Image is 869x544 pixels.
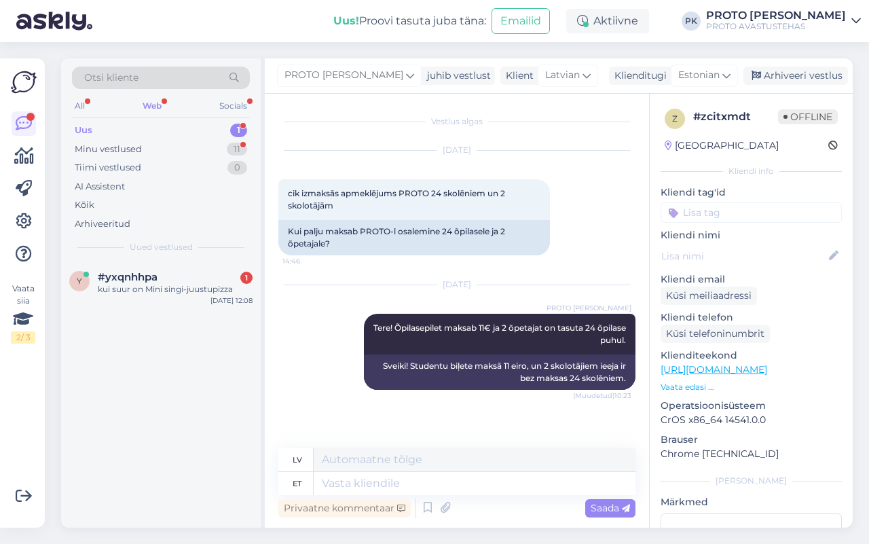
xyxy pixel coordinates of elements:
p: CrOS x86_64 14541.0.0 [661,413,842,427]
p: Operatsioonisüsteem [661,399,842,413]
img: Askly Logo [11,69,37,95]
a: [URL][DOMAIN_NAME] [661,363,767,376]
div: Proovi tasuta juba täna: [333,13,486,29]
div: Web [140,97,164,115]
span: (Muudetud) 10:23 [573,391,631,401]
p: Klienditeekond [661,348,842,363]
div: kui suur on Mini singi-juustupizza [98,283,253,295]
button: Emailid [492,8,550,34]
span: Latvian [545,68,580,83]
div: 1 [230,124,247,137]
div: Klient [500,69,534,83]
div: [PERSON_NAME] [661,475,842,487]
span: y [77,276,82,286]
div: PK [682,12,701,31]
div: Kõik [75,198,94,212]
p: Kliendi nimi [661,228,842,242]
input: Lisa nimi [661,249,826,264]
span: #yxqnhhpa [98,271,158,283]
div: Privaatne kommentaar [278,499,411,518]
p: Chrome [TECHNICAL_ID] [661,447,842,461]
div: 0 [227,161,247,175]
div: Aktiivne [566,9,649,33]
div: 1 [240,272,253,284]
span: Estonian [678,68,720,83]
div: # zcitxmdt [693,109,778,125]
span: Uued vestlused [130,241,193,253]
span: Saada [591,502,630,514]
div: Küsi telefoninumbrit [661,325,770,343]
span: cik izmaksās apmeklējums PROTO 24 skolēniem un 2 skolotājām [288,188,507,211]
div: juhib vestlust [422,69,491,83]
p: Brauser [661,433,842,447]
div: 11 [227,143,247,156]
div: Socials [217,97,250,115]
p: Kliendi telefon [661,310,842,325]
span: z [672,113,678,124]
div: [DATE] 12:08 [210,295,253,306]
p: Kliendi tag'id [661,185,842,200]
div: Klienditugi [609,69,667,83]
span: 14:46 [282,256,333,266]
b: Uus! [333,14,359,27]
div: [DATE] [278,278,635,291]
div: Vaata siia [11,283,35,344]
div: Küsi meiliaadressi [661,287,757,305]
span: Otsi kliente [84,71,138,85]
span: PROTO [PERSON_NAME] [284,68,403,83]
span: Tere! Õpilasepilet maksab 11€ ja 2 õpetajat on tasuta 24 õpilase puhul. [373,323,628,345]
p: Märkmed [661,495,842,509]
div: Kliendi info [661,165,842,177]
div: Sveiki! Studentu biļete maksā 11 eiro, un 2 skolotājiem ieeja ir bez maksas 24 skolēniem. [364,355,635,390]
div: Vestlus algas [278,115,635,128]
div: Arhiveeritud [75,217,130,231]
input: Lisa tag [661,202,842,223]
div: PROTO AVASTUSTEHAS [706,21,846,32]
p: Kliendi email [661,272,842,287]
div: Arhiveeri vestlus [743,67,848,85]
div: Uus [75,124,92,137]
span: Offline [778,109,838,124]
div: All [72,97,88,115]
div: lv [293,448,302,471]
div: Kui palju maksab PROTO-l osalemine 24 õpilasele ja 2 õpetajale? [278,220,550,255]
p: Vaata edasi ... [661,381,842,393]
div: [DATE] [278,144,635,156]
div: et [293,472,301,495]
div: [GEOGRAPHIC_DATA] [665,139,779,153]
div: 2 / 3 [11,331,35,344]
a: PROTO [PERSON_NAME]PROTO AVASTUSTEHAS [706,10,861,32]
div: PROTO [PERSON_NAME] [706,10,846,21]
div: Minu vestlused [75,143,142,156]
div: Tiimi vestlused [75,161,141,175]
span: PROTO [PERSON_NAME] [547,303,631,313]
div: AI Assistent [75,180,125,194]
